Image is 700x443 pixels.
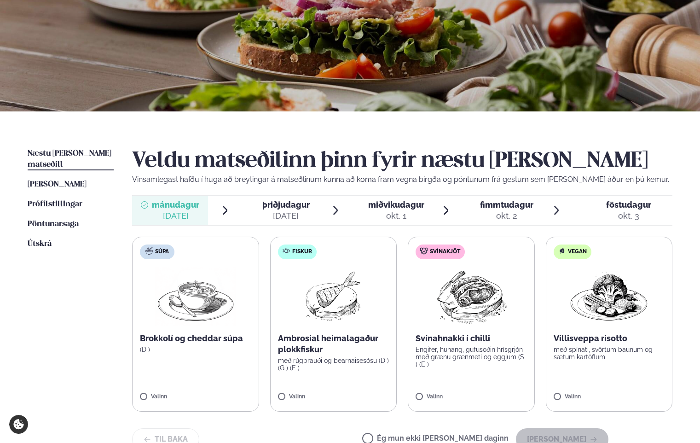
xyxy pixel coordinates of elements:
[262,210,310,221] div: [DATE]
[28,148,114,170] a: Næstu [PERSON_NAME] matseðill
[155,248,169,256] span: Súpa
[155,267,236,326] img: Soup.png
[28,150,111,169] span: Næstu [PERSON_NAME] matseðill
[568,267,649,326] img: Vegan.png
[554,333,665,344] p: Villisveppa risotto
[152,210,199,221] div: [DATE]
[554,346,665,361] p: með spínati, svörtum baunum og sætum kartöflum
[152,200,199,210] span: mánudagur
[368,210,424,221] div: okt. 1
[28,200,82,208] span: Prófílstillingar
[278,333,389,355] p: Ambrosial heimalagaður plokkfiskur
[416,333,527,344] p: Svínahnakki í chilli
[28,240,52,248] span: Útskrá
[28,199,82,210] a: Prófílstillingar
[430,248,460,256] span: Svínakjöt
[430,267,512,326] img: Pork-Meat.png
[420,247,428,255] img: pork.svg
[28,219,79,230] a: Pöntunarsaga
[606,210,651,221] div: okt. 3
[568,248,587,256] span: Vegan
[480,200,533,210] span: fimmtudagur
[132,148,672,174] h2: Veldu matseðilinn þinn fyrir næstu [PERSON_NAME]
[28,181,87,188] span: [PERSON_NAME]
[140,346,251,353] p: (D )
[28,239,52,250] a: Útskrá
[480,210,533,221] div: okt. 2
[606,200,651,210] span: föstudagur
[28,179,87,190] a: [PERSON_NAME]
[558,247,566,255] img: Vegan.svg
[28,220,79,228] span: Pöntunarsaga
[416,346,527,368] p: Engifer, hunang, gufusoðin hrísgrjón með grænu grænmeti og eggjum (S ) (E )
[262,200,310,210] span: þriðjudagur
[132,174,672,185] p: Vinsamlegast hafðu í huga að breytingar á matseðlinum kunna að koma fram vegna birgða og pöntunum...
[292,248,312,256] span: Fiskur
[140,333,251,344] p: Brokkolí og cheddar súpa
[368,200,424,210] span: miðvikudagur
[304,267,363,326] img: fish.png
[278,357,389,372] p: með rúgbrauði og bearnaisesósu (D ) (G ) (E )
[9,415,28,434] a: Cookie settings
[283,247,290,255] img: fish.svg
[145,247,153,255] img: soup.svg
